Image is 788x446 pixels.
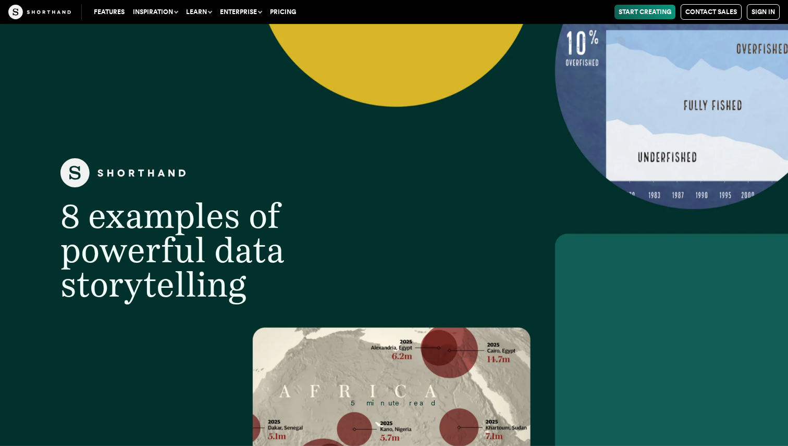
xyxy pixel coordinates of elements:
[266,5,300,19] a: Pricing
[681,4,742,20] a: Contact Sales
[182,5,216,19] button: Learn
[614,5,675,19] a: Start Creating
[351,399,437,407] span: 5 minute read
[216,5,266,19] button: Enterprise
[747,4,780,20] a: Sign in
[8,5,71,19] img: The Craft
[60,195,285,305] span: 8 examples of powerful data storytelling
[90,5,129,19] a: Features
[129,5,182,19] button: Inspiration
